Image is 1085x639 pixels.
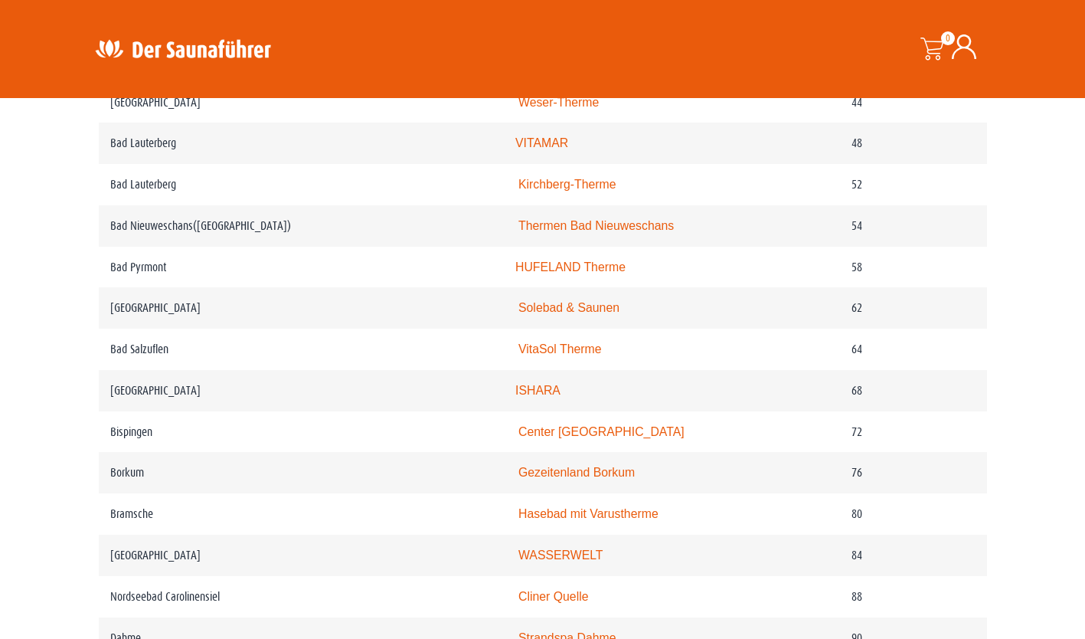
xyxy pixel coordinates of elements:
td: Bramsche [99,493,505,535]
td: 76 [840,452,987,493]
td: 68 [840,370,987,411]
a: Weser-Therme [518,96,599,109]
a: WASSERWELT [518,549,603,562]
td: Bad Lauterberg [99,123,505,164]
td: Bad Pyrmont [99,247,505,288]
td: Bad Lauterberg [99,164,505,205]
span: 0 [941,31,955,45]
td: [GEOGRAPHIC_DATA] [99,287,505,329]
a: Center [GEOGRAPHIC_DATA] [518,425,685,438]
td: 84 [840,535,987,576]
td: 72 [840,411,987,453]
a: HUFELAND Therme [515,261,626,274]
td: 62 [840,287,987,329]
td: 52 [840,164,987,205]
a: Cliner Quelle [518,590,589,603]
a: Kirchberg-Therme [518,178,616,191]
a: Hasebad mit Varustherme [518,507,659,520]
a: ISHARA [515,384,560,397]
td: Bad Nieuweschans([GEOGRAPHIC_DATA]) [99,205,505,247]
td: 54 [840,205,987,247]
td: Borkum [99,452,505,493]
td: Bad Salzuflen [99,329,505,370]
td: 44 [840,82,987,123]
td: Nordseebad Carolinensiel [99,576,505,618]
td: 48 [840,123,987,164]
td: Bispingen [99,411,505,453]
td: 58 [840,247,987,288]
td: 80 [840,493,987,535]
td: [GEOGRAPHIC_DATA] [99,82,505,123]
a: VitaSol Therme [518,342,602,356]
td: 88 [840,576,987,618]
a: VITAMAR [515,136,568,149]
td: [GEOGRAPHIC_DATA] [99,370,505,411]
td: 64 [840,329,987,370]
a: Solebad & Saunen [518,301,619,314]
td: [GEOGRAPHIC_DATA] [99,535,505,576]
a: Thermen Bad Nieuweschans [518,219,674,232]
a: Gezeitenland Borkum [518,466,635,479]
